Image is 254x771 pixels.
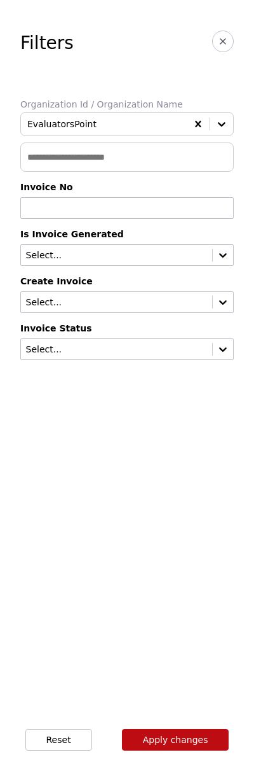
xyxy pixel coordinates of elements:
[20,33,74,53] h3: Filters
[20,323,234,333] label: Invoice Status
[20,182,234,192] label: Invoice No
[20,99,234,109] label: Organization Id / Organization Name
[20,229,234,239] label: Is Invoice Generated
[25,729,92,751] button: Reset
[122,729,229,751] button: Apply changes
[20,276,234,286] label: Create Invoice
